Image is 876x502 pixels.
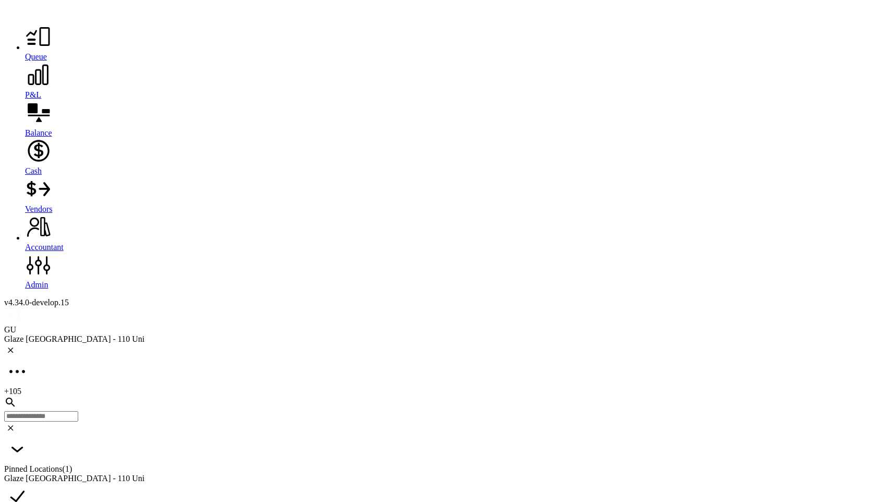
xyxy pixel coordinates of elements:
span: Vendors [25,205,52,213]
span: Cash [25,166,42,175]
div: + 105 [4,387,872,396]
span: Accountant [25,243,64,252]
div: Glaze [GEOGRAPHIC_DATA] - 110 Uni [4,334,872,344]
div: GU [4,325,872,334]
div: v 4.34.0-develop.15 [4,298,872,307]
a: P&L [25,62,872,100]
div: Glaze [GEOGRAPHIC_DATA] - 110 Uni [4,474,872,483]
span: Balance [25,128,52,137]
span: Admin [25,280,48,289]
span: P&L [25,90,41,99]
a: Accountant [25,214,872,252]
a: Vendors [25,176,872,214]
a: Balance [25,100,872,138]
a: Queue [25,23,872,62]
a: Cash [25,138,872,176]
a: Admin [25,252,872,290]
div: Pinned Locations ( 1 ) [4,464,872,474]
span: Queue [25,52,47,61]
